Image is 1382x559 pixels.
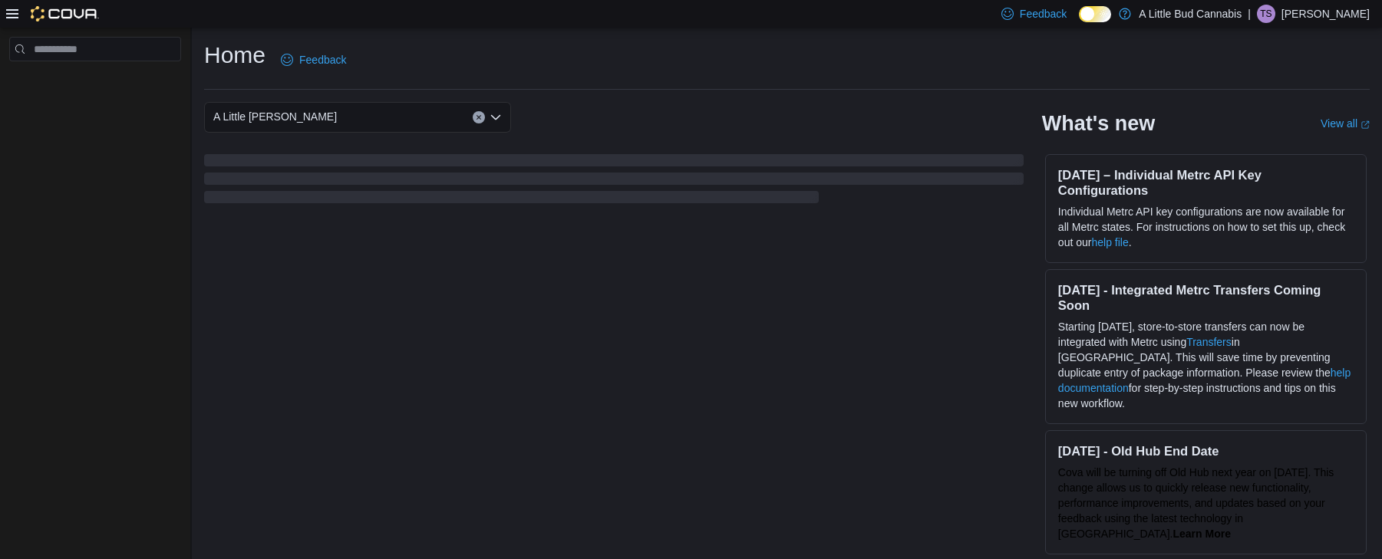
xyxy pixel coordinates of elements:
[1042,111,1155,136] h2: What's new
[1321,117,1370,130] a: View allExternal link
[1058,204,1354,250] p: Individual Metrc API key configurations are now available for all Metrc states. For instructions ...
[1020,6,1067,21] span: Feedback
[1058,466,1334,540] span: Cova will be turning off Old Hub next year on [DATE]. This change allows us to quickly release ne...
[1139,5,1242,23] p: A Little Bud Cannabis
[1260,5,1272,23] span: TS
[1361,120,1370,130] svg: External link
[490,111,502,123] button: Open list of options
[1248,5,1251,23] p: |
[1079,6,1111,22] input: Dark Mode
[1281,5,1370,23] p: [PERSON_NAME]
[1173,528,1230,540] a: Learn More
[1058,319,1354,411] p: Starting [DATE], store-to-store transfers can now be integrated with Metrc using in [GEOGRAPHIC_D...
[204,40,266,71] h1: Home
[473,111,485,123] button: Clear input
[31,6,99,21] img: Cova
[9,64,181,101] nav: Complex example
[204,157,1024,206] span: Loading
[275,44,352,75] a: Feedback
[1058,282,1354,313] h3: [DATE] - Integrated Metrc Transfers Coming Soon
[1058,443,1354,459] h3: [DATE] - Old Hub End Date
[1257,5,1275,23] div: Tiffany Smith
[1091,236,1128,248] a: help file
[213,107,337,126] span: A Little [PERSON_NAME]
[299,52,346,67] span: Feedback
[1079,22,1080,23] span: Dark Mode
[1058,167,1354,198] h3: [DATE] – Individual Metrc API Key Configurations
[1186,336,1232,348] a: Transfers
